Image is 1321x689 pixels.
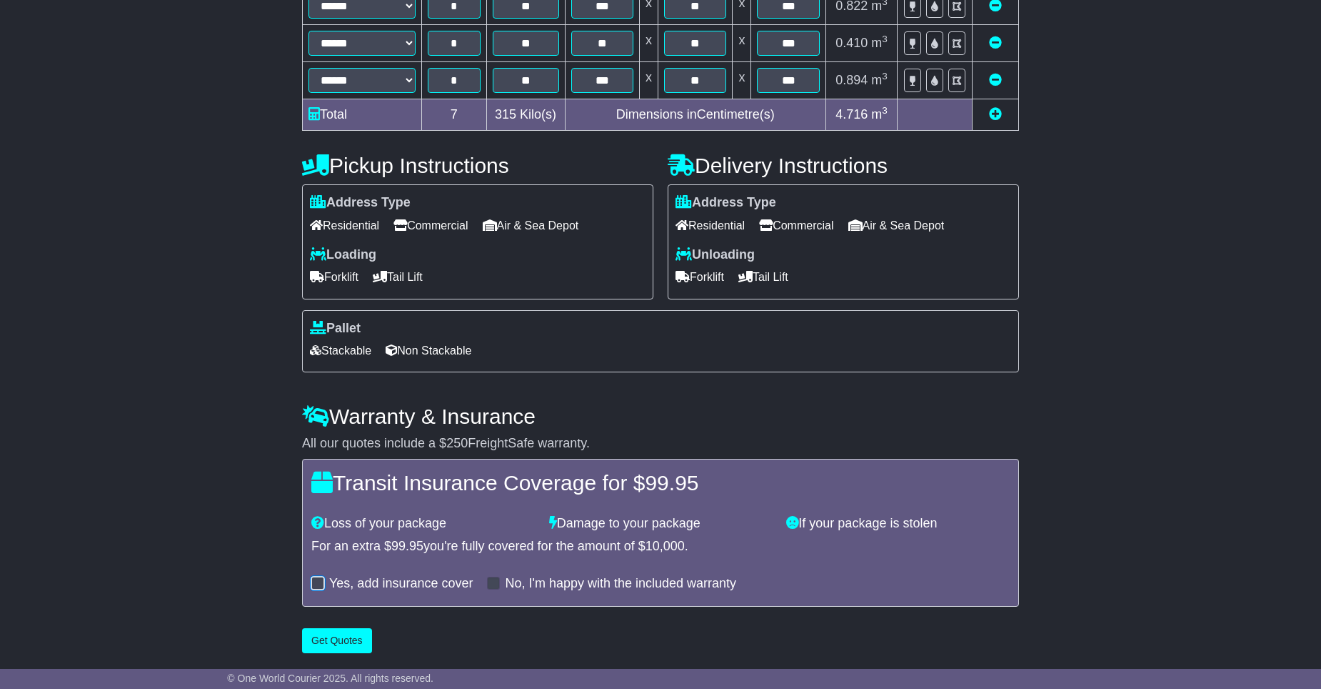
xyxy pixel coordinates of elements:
div: For an extra $ you're fully covered for the amount of $ . [311,539,1010,555]
h4: Warranty & Insurance [302,405,1019,428]
span: Residential [310,214,379,237]
td: Total [303,99,422,131]
a: Remove this item [989,36,1002,50]
label: Address Type [675,195,776,211]
div: Loss of your package [304,516,542,532]
td: Kilo(s) [486,99,565,131]
div: All our quotes include a $ FreightSafe warranty. [302,436,1019,452]
span: 0.410 [835,36,868,50]
span: Non Stackable [386,339,471,362]
label: Address Type [310,195,411,211]
span: 10,000 [646,539,685,553]
h4: Pickup Instructions [302,154,653,177]
span: Forklift [675,266,724,288]
span: Commercial [759,214,833,237]
div: Damage to your package [542,516,780,532]
td: x [640,25,658,62]
h4: Delivery Instructions [668,154,1019,177]
label: Unloading [675,247,755,263]
label: Loading [310,247,376,263]
sup: 3 [882,71,888,81]
sup: 3 [882,105,888,116]
span: 4.716 [835,107,868,122]
span: Residential [675,214,745,237]
h4: Transit Insurance Coverage for $ [311,471,1010,495]
span: Tail Lift [738,266,788,288]
a: Add new item [989,107,1002,122]
span: © One World Courier 2025. All rights reserved. [227,673,433,684]
span: Stackable [310,339,371,362]
span: m [871,107,888,122]
span: Air & Sea Depot [483,214,579,237]
button: Get Quotes [302,628,372,653]
span: 99.95 [391,539,423,553]
label: Yes, add insurance cover [329,576,473,592]
td: Dimensions in Centimetre(s) [565,99,825,131]
span: m [871,73,888,87]
span: 99.95 [645,471,698,495]
span: Tail Lift [373,266,423,288]
td: x [733,25,751,62]
td: 7 [422,99,487,131]
td: x [640,62,658,99]
span: 315 [495,107,516,122]
label: No, I'm happy with the included warranty [505,576,736,592]
span: Commercial [393,214,468,237]
label: Pallet [310,321,361,337]
span: m [871,36,888,50]
span: Air & Sea Depot [848,214,945,237]
span: 0.894 [835,73,868,87]
a: Remove this item [989,73,1002,87]
sup: 3 [882,34,888,44]
td: x [733,62,751,99]
span: 250 [446,436,468,450]
span: Forklift [310,266,358,288]
div: If your package is stolen [779,516,1017,532]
